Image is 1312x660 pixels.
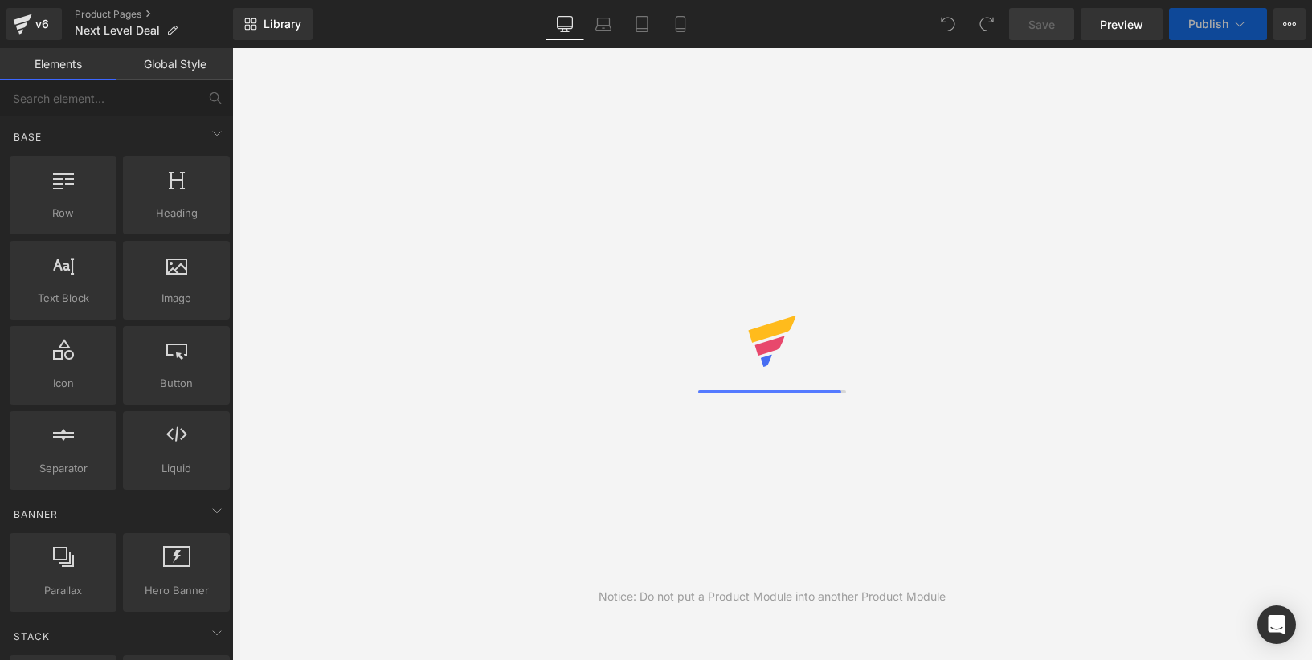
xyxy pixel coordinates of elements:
div: Notice: Do not put a Product Module into another Product Module [599,588,946,605]
span: Preview [1100,16,1143,33]
span: Save [1028,16,1055,33]
span: Image [128,290,225,307]
a: New Library [233,8,313,40]
a: Desktop [546,8,584,40]
span: Banner [12,507,59,522]
button: Redo [971,8,1003,40]
div: v6 [32,14,52,35]
span: Button [128,375,225,392]
a: Laptop [584,8,623,40]
a: Mobile [661,8,700,40]
div: Open Intercom Messenger [1257,605,1296,644]
span: Next Level Deal [75,24,160,37]
a: Tablet [623,8,661,40]
a: Preview [1081,8,1163,40]
span: Hero Banner [128,582,225,599]
span: Library [264,17,301,31]
span: Liquid [128,460,225,477]
a: Global Style [116,48,233,80]
span: Separator [14,460,112,477]
button: Publish [1169,8,1267,40]
span: Stack [12,629,51,644]
span: Parallax [14,582,112,599]
button: Undo [932,8,964,40]
button: More [1273,8,1306,40]
span: Text Block [14,290,112,307]
a: Product Pages [75,8,233,21]
span: Publish [1188,18,1228,31]
span: Heading [128,205,225,222]
span: Icon [14,375,112,392]
span: Row [14,205,112,222]
a: v6 [6,8,62,40]
span: Base [12,129,43,145]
